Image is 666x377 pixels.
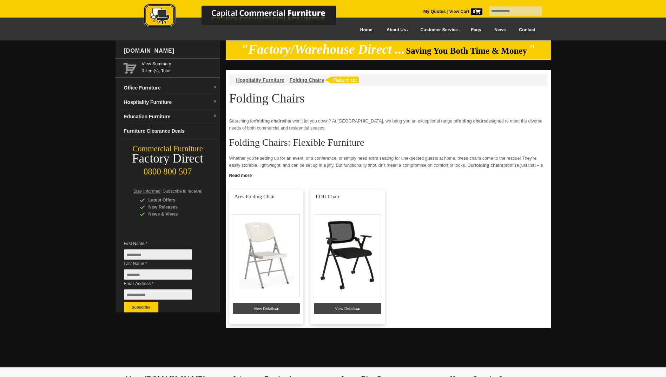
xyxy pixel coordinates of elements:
[406,46,527,55] span: Saving You Both Time & Money
[413,22,464,38] a: Customer Service
[140,204,206,211] div: New Releases
[163,189,202,194] span: Subscribe to receive:
[121,95,220,110] a: Hospitality Furnituredropdown
[124,269,192,280] input: Last Name *
[116,154,220,164] div: Factory Direct
[142,60,217,73] span: 0 item(s), Total:
[124,289,192,300] input: Email Address *
[124,302,158,312] button: Subscribe
[236,77,284,83] a: Hospitality Furniture
[142,60,217,67] a: View Summary
[124,240,203,247] span: First Name *
[226,170,551,179] a: Click to read more
[423,9,446,14] a: My Quotes
[121,110,220,124] a: Education Furnituredropdown
[140,197,206,204] div: Latest Offers
[121,81,220,95] a: Office Furnituredropdown
[229,155,547,176] p: Whether you're setting up for an event, or a conference, or simply need extra seating for unexpec...
[124,280,203,287] span: Email Address *
[255,119,284,124] strong: folding chairs
[213,100,217,104] img: dropdown
[229,137,547,148] h2: Folding Chairs: Flexible Furniture
[471,8,482,15] span: 0
[133,189,161,194] span: Stay Informed
[528,42,535,57] em: "
[379,22,413,38] a: About Us
[324,77,359,83] img: return to
[449,9,482,14] strong: View Cart
[124,4,370,29] img: Capital Commercial Furniture Logo
[512,22,542,38] a: Contact
[229,118,547,132] p: Searching for that won’t let you down? At [GEOGRAPHIC_DATA], we bring you an exceptional range of...
[140,211,206,218] div: News & Views
[124,249,192,260] input: First Name *
[457,119,486,124] strong: folding chairs
[488,22,512,38] a: News
[475,163,503,168] strong: folding chairs
[241,42,405,57] em: "Factory/Warehouse Direct ...
[464,22,488,38] a: Faqs
[116,144,220,154] div: Commercial Furniture
[290,77,324,83] a: Folding Chairs
[116,163,220,177] div: 0800 800 507
[229,92,547,105] h1: Folding Chairs
[286,77,288,84] li: ›
[213,114,217,118] img: dropdown
[121,40,220,61] div: [DOMAIN_NAME]
[124,260,203,267] span: Last Name *
[124,4,370,31] a: Capital Commercial Furniture Logo
[448,9,482,14] a: View Cart0
[213,85,217,90] img: dropdown
[121,124,220,138] a: Furniture Clearance Deals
